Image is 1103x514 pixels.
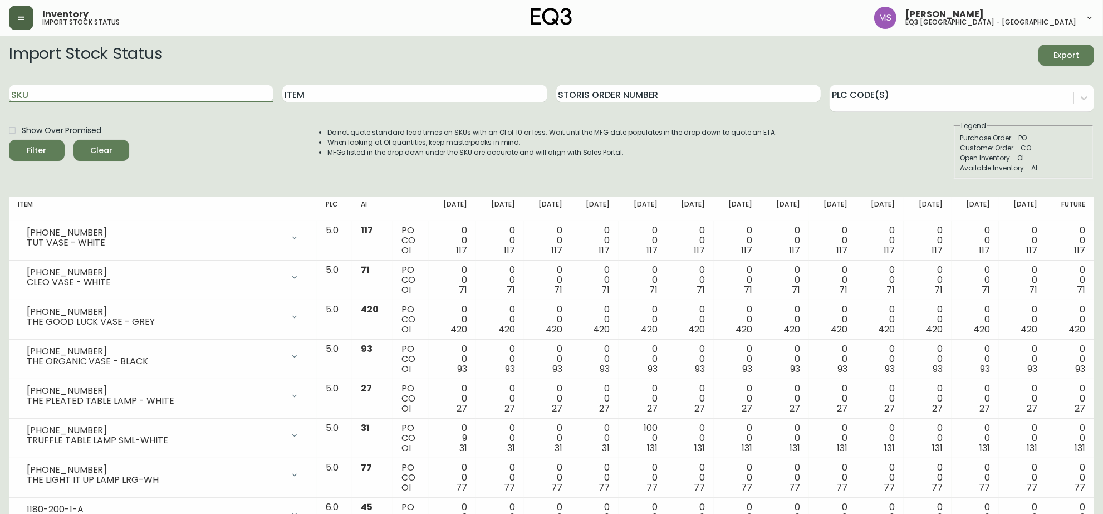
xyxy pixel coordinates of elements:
div: 0 0 [485,423,514,453]
div: 0 0 [1008,265,1037,295]
th: [DATE] [571,197,619,221]
span: 117 [361,224,373,237]
span: OI [401,402,411,415]
div: Available Inventory - AI [960,163,1087,173]
span: 71 [1030,283,1038,296]
div: 0 0 [628,384,657,414]
span: 420 [546,323,562,336]
div: [PHONE_NUMBER] [27,307,283,317]
div: 0 0 [913,384,942,414]
span: 31 [602,442,610,454]
div: 0 0 [960,423,990,453]
td: 5.0 [317,340,352,379]
div: [PHONE_NUMBER]TUT VASE - WHITE [18,226,308,250]
div: PO CO [401,423,420,453]
div: 0 9 [438,423,467,453]
div: 0 0 [960,384,990,414]
div: 0 0 [865,265,895,295]
div: 0 0 [438,463,467,493]
div: PO CO [401,384,420,414]
div: 0 0 [770,226,800,256]
div: 0 0 [723,384,752,414]
span: 77 [836,481,847,494]
th: Item [9,197,317,221]
span: 31 [459,442,467,454]
div: [PHONE_NUMBER]THE LIGHT IT UP LAMP LRG-WH [18,463,308,487]
div: 100 0 [628,423,657,453]
div: 0 0 [723,463,752,493]
span: 71 [982,283,990,296]
div: 0 0 [675,265,705,295]
span: 27 [599,402,610,415]
span: 131 [837,442,847,454]
div: 0 0 [913,423,942,453]
div: 0 0 [1008,344,1037,374]
span: 420 [688,323,705,336]
span: 27 [790,402,800,415]
span: 27 [1075,402,1085,415]
li: Do not quote standard lead times on SKUs with an OI of 10 or less. Wait until the MFG date popula... [327,128,777,138]
div: 0 0 [485,344,514,374]
div: 0 0 [723,423,752,453]
div: 0 0 [770,344,800,374]
div: 0 0 [580,344,610,374]
span: 420 [593,323,610,336]
button: Clear [73,140,129,161]
span: 420 [1068,323,1085,336]
div: [PHONE_NUMBER]THE ORGANIC VASE - BLACK [18,344,308,369]
div: 0 0 [580,384,610,414]
span: 71 [1077,283,1085,296]
span: Export [1047,48,1085,62]
span: OI [401,442,411,454]
span: 77 [884,481,895,494]
img: 1b6e43211f6f3cc0b0729c9049b8e7af [874,7,896,29]
span: 71 [934,283,943,296]
div: 0 0 [913,305,942,335]
span: 77 [456,481,467,494]
span: 117 [456,244,467,257]
div: [PHONE_NUMBER] [27,386,283,396]
div: 0 0 [675,344,705,374]
div: TRUFFLE TABLE LAMP SML-WHITE [27,435,283,446]
div: 0 0 [960,226,990,256]
th: [DATE] [524,197,571,221]
span: 93 [1028,363,1038,375]
div: 0 0 [580,226,610,256]
td: 5.0 [317,261,352,300]
li: When looking at OI quantities, keep masterpacks in mind. [327,138,777,148]
span: 93 [552,363,562,375]
div: 0 0 [628,305,657,335]
div: PO CO [401,226,420,256]
div: [PHONE_NUMBER] [27,465,283,475]
span: 27 [457,402,467,415]
span: OI [401,244,411,257]
th: [DATE] [999,197,1046,221]
div: 0 0 [913,265,942,295]
span: 77 [694,481,705,494]
span: 27 [552,402,562,415]
th: [DATE] [429,197,476,221]
div: 0 0 [533,463,562,493]
span: 77 [646,481,658,494]
span: 71 [697,283,705,296]
div: 0 0 [1008,226,1037,256]
div: [PHONE_NUMBER] [27,425,283,435]
div: 0 0 [485,305,514,335]
div: 0 0 [580,305,610,335]
div: 0 0 [1055,423,1085,453]
span: 71 [792,283,800,296]
div: 0 0 [1055,344,1085,374]
td: 5.0 [317,419,352,458]
div: 0 0 [913,344,942,374]
span: 77 [979,481,990,494]
span: 27 [361,382,372,395]
div: [PHONE_NUMBER]CLEO VASE - WHITE [18,265,308,290]
div: 0 0 [865,305,895,335]
button: Filter [9,140,65,161]
span: 93 [361,342,372,355]
th: [DATE] [476,197,523,221]
span: 27 [932,402,943,415]
span: 77 [504,481,515,494]
span: 117 [742,244,753,257]
div: TUT VASE - WHITE [27,238,283,248]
